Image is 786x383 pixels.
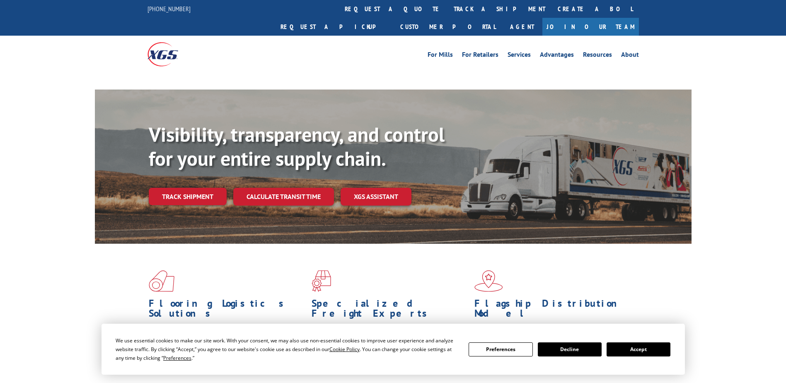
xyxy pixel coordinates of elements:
[149,270,174,292] img: xgs-icon-total-supply-chain-intelligence-red
[341,188,411,206] a: XGS ASSISTANT
[163,354,191,361] span: Preferences
[583,51,612,61] a: Resources
[538,342,602,356] button: Decline
[540,51,574,61] a: Advantages
[508,51,531,61] a: Services
[462,51,498,61] a: For Retailers
[233,188,334,206] a: Calculate transit time
[474,298,631,322] h1: Flagship Distribution Model
[149,121,445,171] b: Visibility, transparency, and control for your entire supply chain.
[502,18,542,36] a: Agent
[474,270,503,292] img: xgs-icon-flagship-distribution-model-red
[469,342,532,356] button: Preferences
[102,324,685,375] div: Cookie Consent Prompt
[148,5,191,13] a: [PHONE_NUMBER]
[312,322,468,359] p: From overlength loads to delicate cargo, our experienced staff knows the best way to move your fr...
[329,346,360,353] span: Cookie Policy
[542,18,639,36] a: Join Our Team
[312,270,331,292] img: xgs-icon-focused-on-flooring-red
[116,336,459,362] div: We use essential cookies to make our site work. With your consent, we may also use non-essential ...
[149,188,227,205] a: Track shipment
[149,298,305,322] h1: Flooring Logistics Solutions
[394,18,502,36] a: Customer Portal
[149,322,305,352] span: As an industry carrier of choice, XGS has brought innovation and dedication to flooring logistics...
[474,322,627,342] span: Our agile distribution network gives you nationwide inventory management on demand.
[621,51,639,61] a: About
[274,18,394,36] a: Request a pickup
[607,342,670,356] button: Accept
[312,298,468,322] h1: Specialized Freight Experts
[428,51,453,61] a: For Mills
